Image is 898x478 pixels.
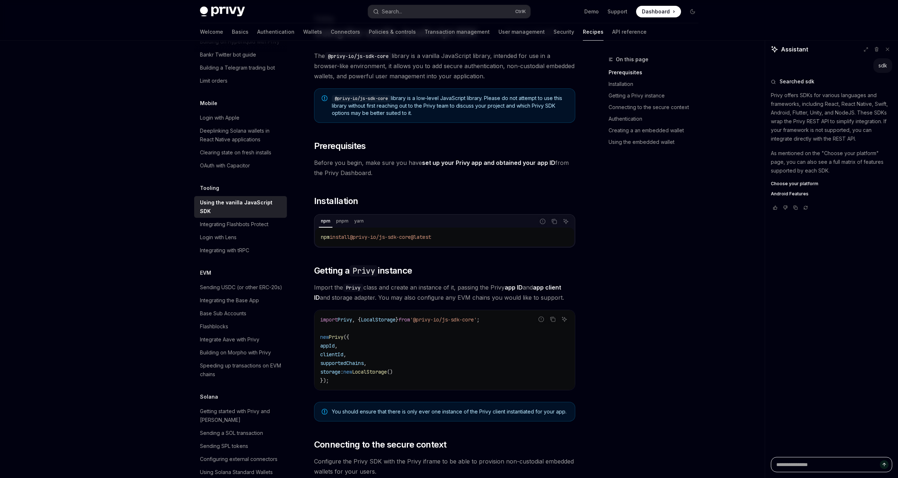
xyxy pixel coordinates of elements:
[325,52,392,60] code: @privy-io/js-sdk-core
[314,140,366,152] span: Prerequisites
[200,429,263,437] div: Sending a SOL transaction
[609,136,704,148] a: Using the embedded wallet
[878,62,887,69] div: sdk
[194,61,287,74] a: Building a Telegram trading bot
[609,90,704,101] a: Getting a Privy instance
[554,23,574,41] a: Security
[382,7,402,16] div: Search...
[612,23,647,41] a: API reference
[687,6,698,17] button: Toggle dark mode
[361,316,396,323] span: LocalStorage
[320,316,338,323] span: import
[609,113,704,125] a: Authentication
[332,95,568,117] span: library is a low-level JavaScript library. Please do not attempt to use this library without firs...
[515,9,526,14] span: Ctrl K
[410,316,477,323] span: '@privy-io/js-sdk-core'
[398,316,410,323] span: from
[200,76,227,85] div: Limit orders
[422,159,555,167] a: set up your Privy app and obtained your app ID
[194,427,287,440] a: Sending a SOL transaction
[200,246,249,255] div: Integrating with tRPC
[425,23,490,41] a: Transaction management
[801,204,810,211] button: Reload last chat
[771,457,892,472] textarea: Ask a question...
[331,23,360,41] a: Connectors
[200,309,246,318] div: Base Sub Accounts
[194,124,287,146] a: Deeplinking Solana wallets in React Native applications
[322,409,327,415] svg: Note
[583,23,603,41] a: Recipes
[314,439,447,450] span: Connecting to the secure context
[332,408,568,415] span: You should ensure that there is only ever one instance of the Privy client instantiated for your ...
[364,360,367,366] span: ,
[200,63,275,72] div: Building a Telegram trading bot
[319,217,333,225] div: npm
[194,307,287,320] a: Base Sub Accounts
[200,113,239,122] div: Login with Apple
[477,316,480,323] span: ;
[200,7,245,17] img: dark logo
[200,407,283,424] div: Getting started with Privy and [PERSON_NAME]
[642,8,670,15] span: Dashboard
[200,23,223,41] a: Welcome
[200,184,219,192] h5: Tooling
[200,126,283,144] div: Deeplinking Solana wallets in React Native applications
[194,146,287,159] a: Clearing state on fresh installs
[771,78,892,85] button: Searched sdk
[584,8,599,15] a: Demo
[200,198,283,216] div: Using the vanilla JavaScript SDK
[609,125,704,136] a: Creating a an embedded wallet
[194,333,287,346] a: Integrate Aave with Privy
[343,369,352,375] span: new
[194,320,287,333] a: Flashblocks
[314,158,575,178] span: Before you begin, make sure you have from the Privy Dashboard.
[200,348,271,357] div: Building on Morpho with Privy
[322,95,327,101] svg: Note
[303,23,322,41] a: Wallets
[536,315,546,324] button: Report incorrect code
[616,55,648,64] span: On this page
[771,181,818,187] span: Choose your platform
[194,346,287,359] a: Building on Morpho with Privy
[200,99,217,108] h5: Mobile
[320,360,364,366] span: supportedChains
[505,284,523,291] strong: app ID
[257,23,295,41] a: Authentication
[781,45,808,54] span: Assistant
[350,265,378,277] code: Privy
[607,8,627,15] a: Support
[200,455,277,464] div: Configuring external connectors
[320,342,335,349] span: appId
[200,468,273,477] div: Using Solana Standard Wallets
[200,392,218,401] h5: Solana
[200,296,259,305] div: Integrating the Base App
[538,217,547,226] button: Report incorrect code
[194,359,287,381] a: Speeding up transactions on EVM chains
[352,217,366,225] div: yarn
[780,78,814,85] span: Searched sdk
[781,204,790,211] button: Vote that response was not good
[194,440,287,453] a: Sending SPL tokens
[561,217,571,226] button: Ask AI
[194,159,287,172] a: OAuth with Capacitor
[771,91,892,143] p: Privy offers SDKs for various languages and frameworks, including React, React Native, Swift, And...
[352,369,387,375] span: LocalStorage
[771,149,892,175] p: As mentioned on the "Choose your platform" page, you can also see a full matrix of features suppo...
[332,95,391,102] code: @privy-io/js-sdk-core
[200,161,250,170] div: OAuth with Capacitor
[194,74,287,87] a: Limit orders
[232,23,248,41] a: Basics
[791,204,800,211] button: Copy chat response
[194,231,287,244] a: Login with Lens
[609,101,704,113] a: Connecting to the secure context
[320,377,329,384] span: });
[314,265,412,277] span: Getting a instance
[329,334,343,340] span: Privy
[314,195,358,207] span: Installation
[200,233,237,242] div: Login with Lens
[194,111,287,124] a: Login with Apple
[352,316,361,323] span: , {
[369,23,416,41] a: Policies & controls
[368,5,530,18] button: Open search
[335,342,338,349] span: ,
